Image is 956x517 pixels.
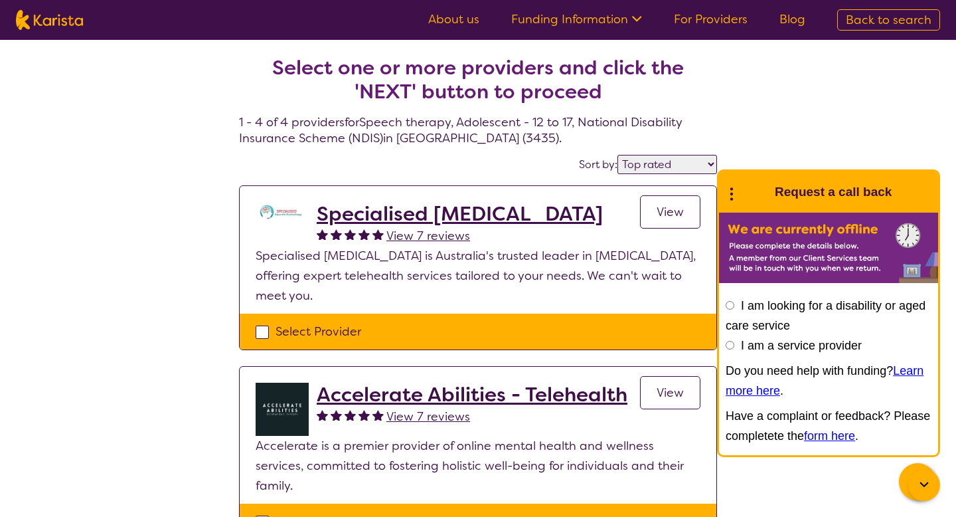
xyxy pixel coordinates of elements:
button: Channel Menu [899,463,936,500]
img: fullstar [317,409,328,421]
img: Karista logo [16,10,83,30]
img: Karista [740,179,767,205]
img: fullstar [317,229,328,240]
img: fullstar [372,409,384,421]
p: Accelerate is a premier provider of online mental health and wellness services, committed to fost... [256,436,700,496]
p: Have a complaint or feedback? Please completete the . [726,406,931,446]
a: For Providers [674,11,748,27]
img: byb1jkvtmcu0ftjdkjvo.png [256,383,309,436]
img: fullstar [358,229,370,240]
a: View [640,195,700,229]
img: fullstar [345,409,356,421]
h2: Select one or more providers and click the 'NEXT' button to proceed [255,56,701,104]
h1: Request a call back [775,182,892,202]
a: form here [804,429,855,443]
img: fullstar [331,229,342,240]
h4: 1 - 4 of 4 providers for Speech therapy , Adolescent - 12 to 17 , National Disability Insurance S... [239,24,717,146]
img: fullstar [358,409,370,421]
span: Back to search [846,12,931,28]
img: fullstar [372,229,384,240]
a: View 7 reviews [386,226,470,246]
label: I am looking for a disability or aged care service [726,299,925,332]
p: Do you need help with funding? . [726,361,931,401]
a: About us [428,11,479,27]
img: Karista offline chat form to request call back [719,213,938,283]
span: View [657,385,684,401]
span: View 7 reviews [386,228,470,244]
p: Specialised [MEDICAL_DATA] is Australia's trusted leader in [MEDICAL_DATA], offering expert teleh... [256,246,700,306]
img: fullstar [331,409,342,421]
span: View [657,204,684,220]
a: Back to search [837,9,940,31]
a: Accelerate Abilities - Telehealth [317,383,627,407]
a: View [640,376,700,409]
a: Blog [779,11,805,27]
span: View 7 reviews [386,409,470,425]
label: Sort by: [579,157,617,171]
img: fullstar [345,229,356,240]
img: tc7lufxpovpqcirzzyzq.png [256,202,309,222]
a: View 7 reviews [386,407,470,427]
a: Funding Information [511,11,642,27]
a: Specialised [MEDICAL_DATA] [317,202,603,226]
label: I am a service provider [741,339,862,352]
